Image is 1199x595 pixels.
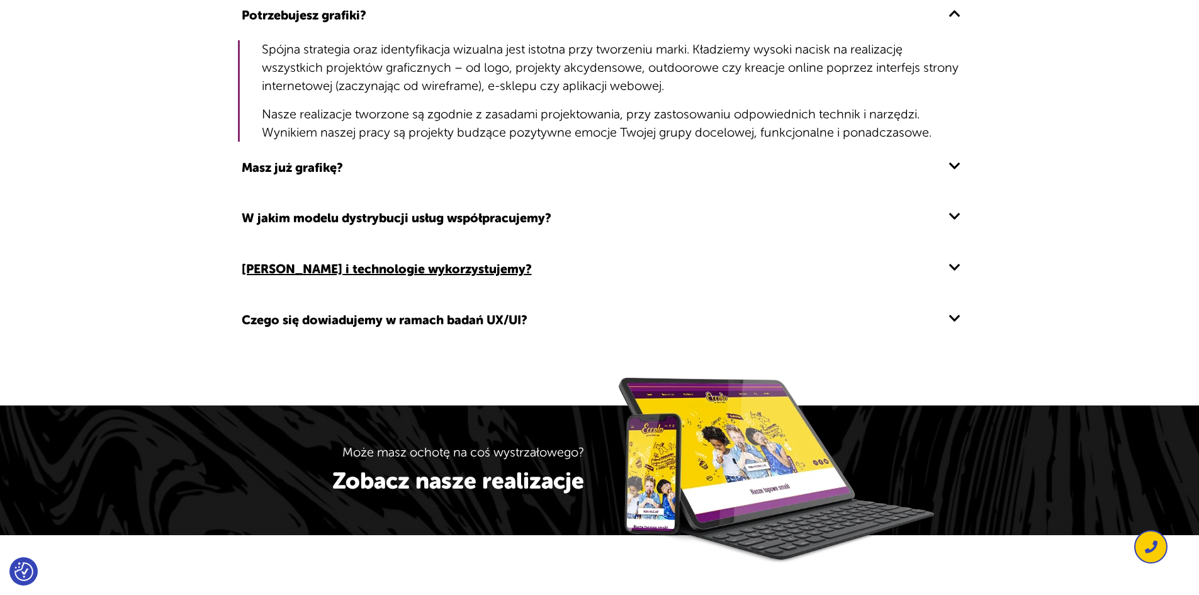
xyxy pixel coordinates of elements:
img: devices [616,378,935,564]
button: [PERSON_NAME] i technologie wykorzystujemy? [238,259,536,279]
p: Może masz ochotę na coś wystrzałowego? [159,443,584,462]
img: Revisit consent button [14,562,33,581]
a: Może masz ochotę na coś wystrzałowego?Zobacz nasze realizacje devices [31,443,1168,497]
button: Czego się dowiadujemy w ramach badań UX/UI? [238,310,531,330]
button: W jakim modelu dystrybucji usług współpracujemy? [238,208,555,228]
button: Potrzebujesz grafiki? [238,6,370,25]
p: Spójna strategia oraz identyfikacja wizualna jest istotna przy tworzeniu marki. Kładziemy wysoki ... [262,40,962,95]
button: Masz już grafikę? [238,158,347,178]
h3: Zobacz nasze realizacje [159,465,584,497]
p: Nasze realizacje tworzone są zgodnie z zasadami projektowania, przy zastosowaniu odpowiednich tec... [262,105,962,142]
button: Preferencje co do zgód [14,562,33,581]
